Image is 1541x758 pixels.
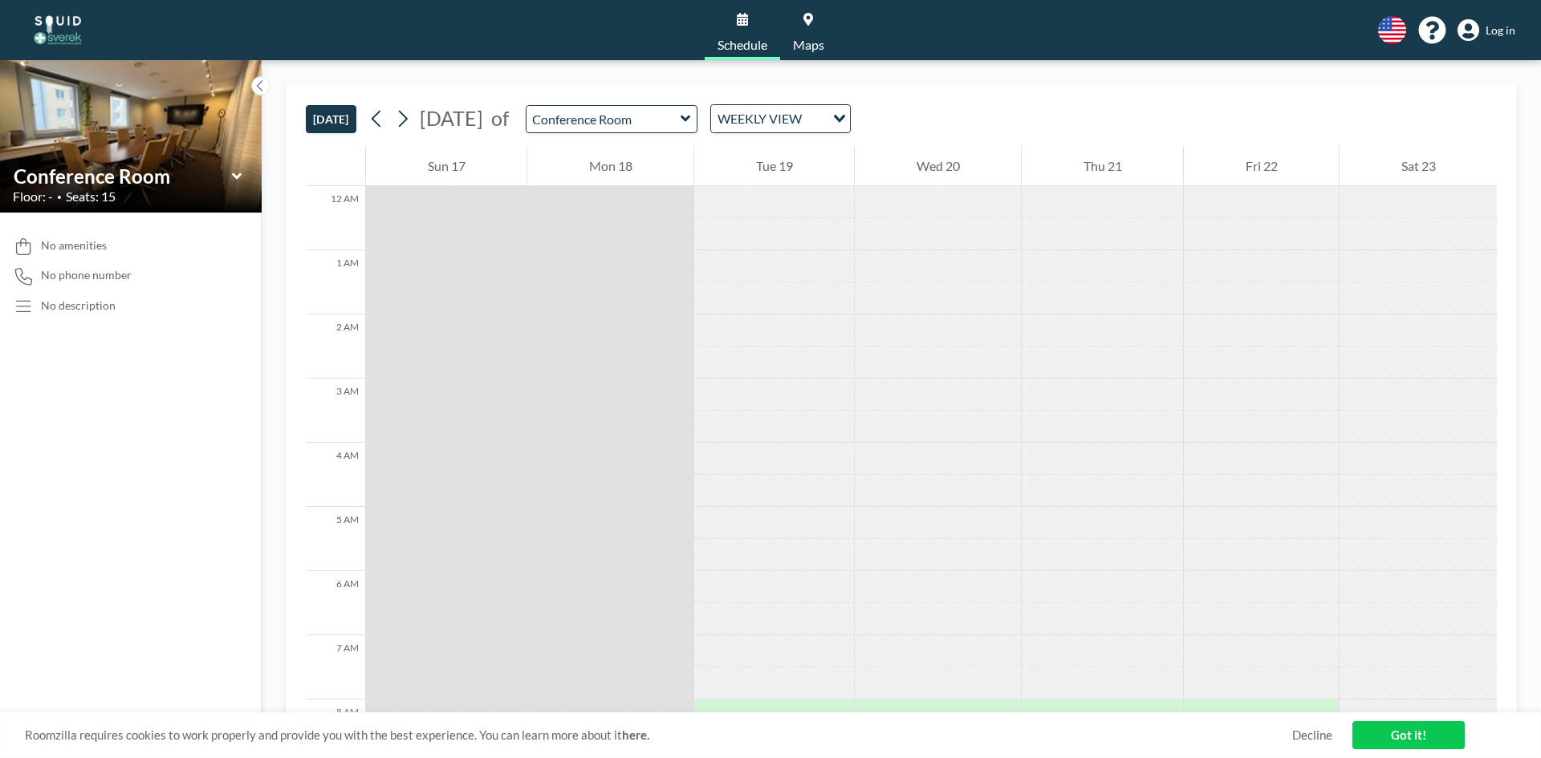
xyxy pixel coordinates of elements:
[306,443,365,507] div: 4 AM
[1486,23,1515,38] span: Log in
[1458,19,1515,42] a: Log in
[807,108,823,129] input: Search for option
[527,146,693,186] div: Mon 18
[306,571,365,635] div: 6 AM
[66,188,116,205] span: Seats: 15
[306,379,365,443] div: 3 AM
[306,314,365,379] div: 2 AM
[306,507,365,571] div: 5 AM
[491,106,509,131] span: of
[41,298,116,313] div: No description
[26,14,90,47] img: organization-logo
[306,105,356,133] button: [DATE]
[25,728,1292,743] span: Roomzilla requires cookies to work properly and provide you with the best experience. You can lea...
[306,635,365,699] div: 7 AM
[57,192,62,202] span: •
[41,238,107,253] span: No amenities
[714,108,805,129] span: WEEKLY VIEW
[1340,146,1497,186] div: Sat 23
[622,728,649,742] a: here.
[793,39,824,51] span: Maps
[306,186,365,250] div: 12 AM
[1184,146,1339,186] div: Fri 22
[306,250,365,314] div: 1 AM
[694,146,854,186] div: Tue 19
[1352,721,1465,749] a: Got it!
[41,268,132,282] span: No phone number
[855,146,1021,186] div: Wed 20
[1292,728,1332,743] a: Decline
[13,188,53,205] span: Floor: -
[718,39,767,51] span: Schedule
[527,106,681,132] input: Conference Room
[14,164,232,188] input: Conference Room
[420,106,483,130] span: [DATE]
[711,105,850,132] div: Search for option
[1022,146,1183,186] div: Thu 21
[366,146,527,186] div: Sun 17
